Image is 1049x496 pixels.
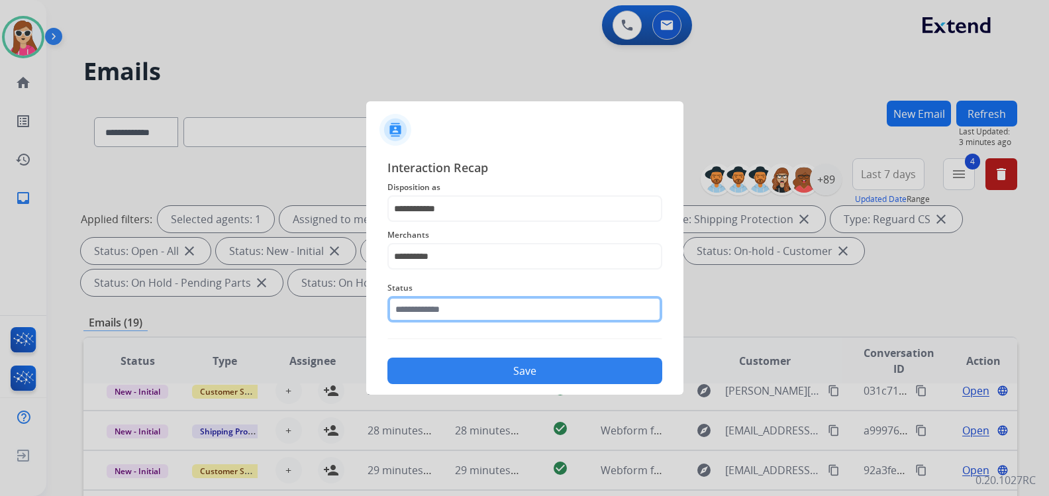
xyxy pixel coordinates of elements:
p: 0.20.1027RC [975,472,1036,488]
span: Disposition as [387,179,662,195]
span: Merchants [387,227,662,243]
button: Save [387,358,662,384]
span: Interaction Recap [387,158,662,179]
img: contactIcon [379,114,411,146]
img: contact-recap-line.svg [387,338,662,339]
span: Status [387,280,662,296]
